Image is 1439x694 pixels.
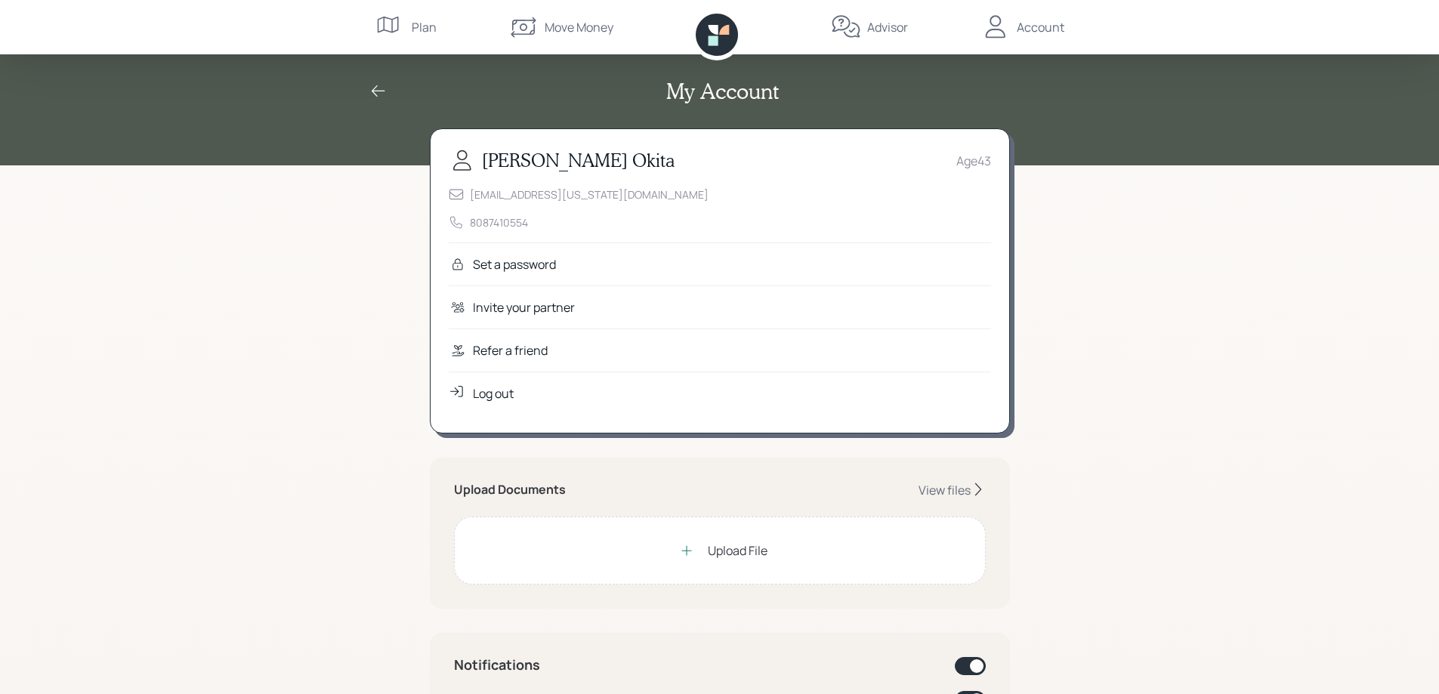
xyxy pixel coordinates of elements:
[867,18,908,36] div: Advisor
[545,18,613,36] div: Move Money
[454,657,540,674] h4: Notifications
[482,150,675,171] h3: [PERSON_NAME] Okita
[473,384,514,403] div: Log out
[666,79,779,104] h2: My Account
[708,541,767,560] div: Upload File
[956,152,991,170] div: Age 43
[470,187,709,202] div: [EMAIL_ADDRESS][US_STATE][DOMAIN_NAME]
[412,18,437,36] div: Plan
[919,482,971,498] div: View files
[1017,18,1064,36] div: Account
[454,483,566,497] h5: Upload Documents
[473,255,556,273] div: Set a password
[470,214,528,230] div: 8087410554
[473,341,548,359] div: Refer a friend
[473,298,575,316] div: Invite your partner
